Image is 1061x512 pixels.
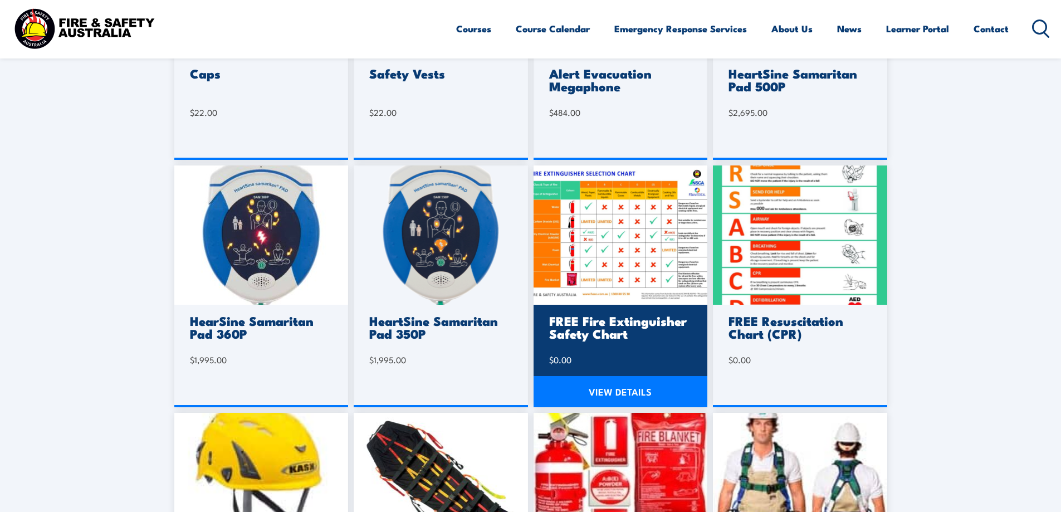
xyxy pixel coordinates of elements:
[713,165,887,305] img: FREE Resuscitation Chart – What are the 7 steps to CPR Chart / Sign / Poster
[549,106,580,118] bdi: 484.00
[369,314,509,340] h3: HeartSine Samaritan Pad 350P
[456,14,491,43] a: Courses
[974,14,1009,43] a: Contact
[728,354,733,365] span: $
[190,314,330,340] h3: HearSine Samaritan Pad 360P
[369,354,374,365] span: $
[886,14,949,43] a: Learner Portal
[534,165,708,305] img: Fire-Extinguisher-Chart.png
[369,67,509,80] h3: Safety Vests
[190,106,194,118] span: $
[728,354,751,365] bdi: 0.00
[369,106,397,118] bdi: 22.00
[549,314,689,340] h3: FREE Fire Extinguisher Safety Chart
[369,354,406,365] bdi: 1,995.00
[190,354,194,365] span: $
[549,106,554,118] span: $
[614,14,747,43] a: Emergency Response Services
[516,14,590,43] a: Course Calendar
[534,376,708,407] a: VIEW DETAILS
[190,67,330,80] h3: Caps
[354,165,528,305] img: 350.png
[728,314,868,340] h3: FREE Resuscitation Chart (CPR)
[190,354,227,365] bdi: 1,995.00
[549,354,554,365] span: $
[728,67,868,92] h3: HeartSine Samaritan Pad 500P
[369,106,374,118] span: $
[549,354,571,365] bdi: 0.00
[174,165,349,305] img: 360.jpg
[728,106,767,118] bdi: 2,695.00
[837,14,862,43] a: News
[771,14,813,43] a: About Us
[728,106,733,118] span: $
[549,67,689,92] h3: Alert Evacuation Megaphone
[190,106,217,118] bdi: 22.00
